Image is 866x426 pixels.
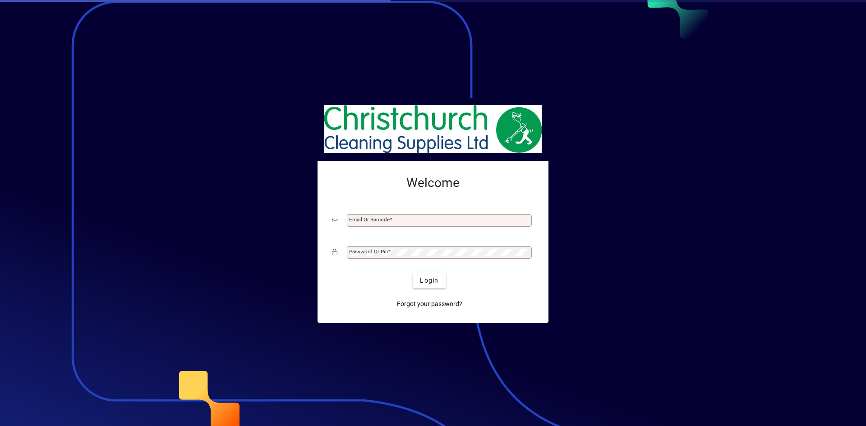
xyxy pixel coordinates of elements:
[332,175,534,191] h2: Welcome
[349,216,390,223] mat-label: Email or Barcode
[420,276,438,285] span: Login
[393,296,466,312] a: Forgot your password?
[349,248,388,255] mat-label: Password or Pin
[413,272,446,289] button: Login
[397,299,462,309] span: Forgot your password?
